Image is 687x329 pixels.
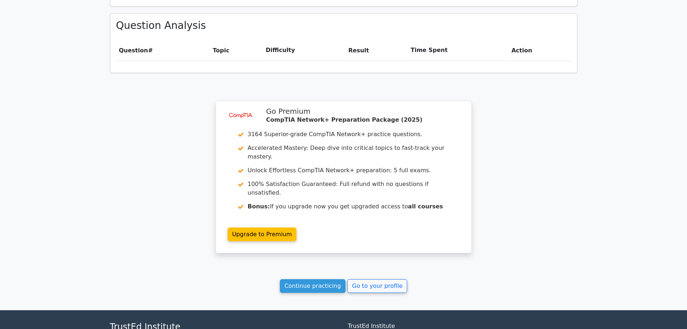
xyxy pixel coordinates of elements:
th: Topic [210,40,263,61]
th: Difficulty [263,40,345,61]
th: # [116,40,210,61]
a: Go to your profile [347,279,407,293]
a: Upgrade to Premium [228,228,297,241]
th: Action [508,40,571,61]
th: Time Spent [408,40,508,61]
h3: Question Analysis [116,20,571,32]
a: Continue practicing [280,279,346,293]
th: Result [345,40,408,61]
span: Question [119,47,148,54]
